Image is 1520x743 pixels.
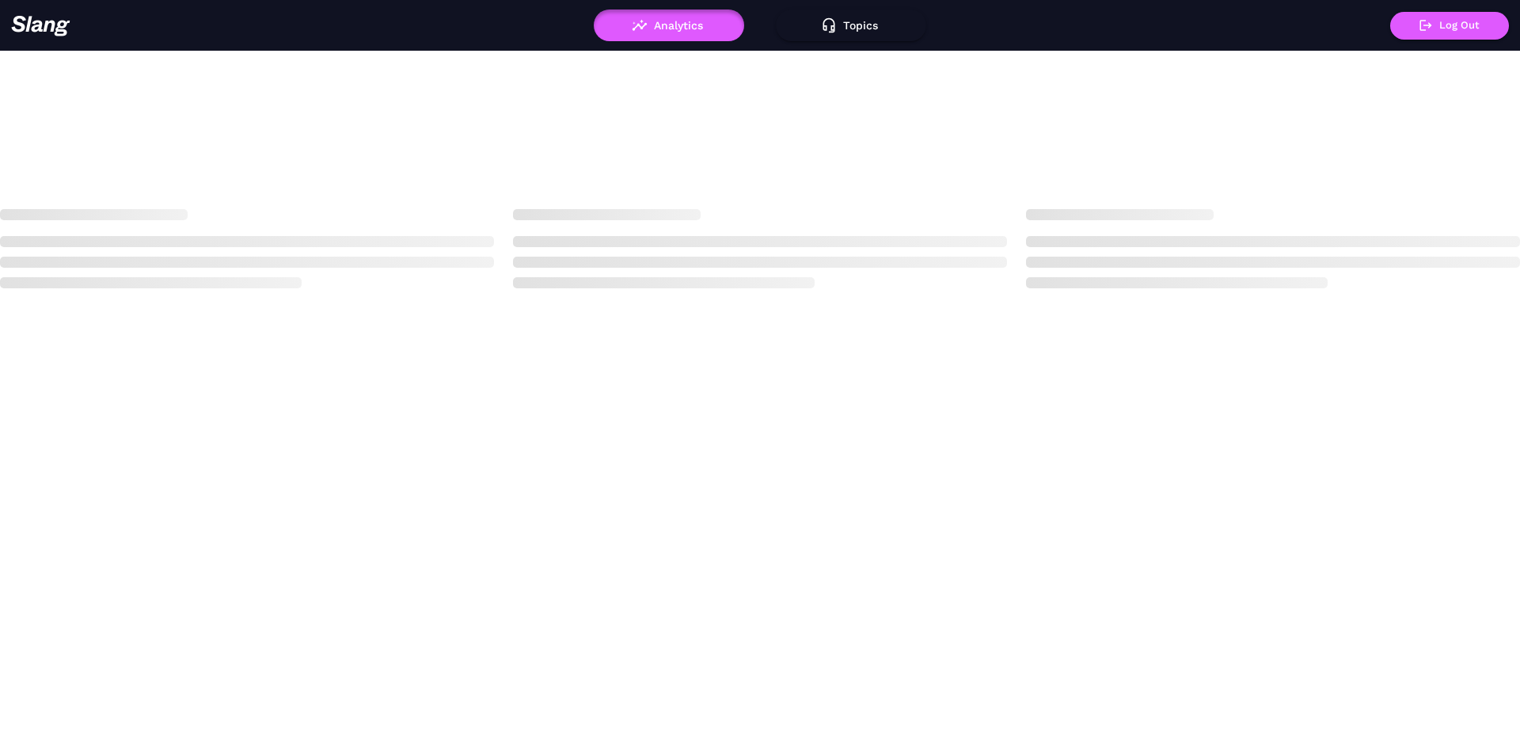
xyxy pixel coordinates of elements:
[11,15,70,36] img: 623511267c55cb56e2f2a487_logo2.png
[1390,12,1509,40] button: Log Out
[776,10,926,41] button: Topics
[594,19,744,30] a: Analytics
[594,10,744,41] button: Analytics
